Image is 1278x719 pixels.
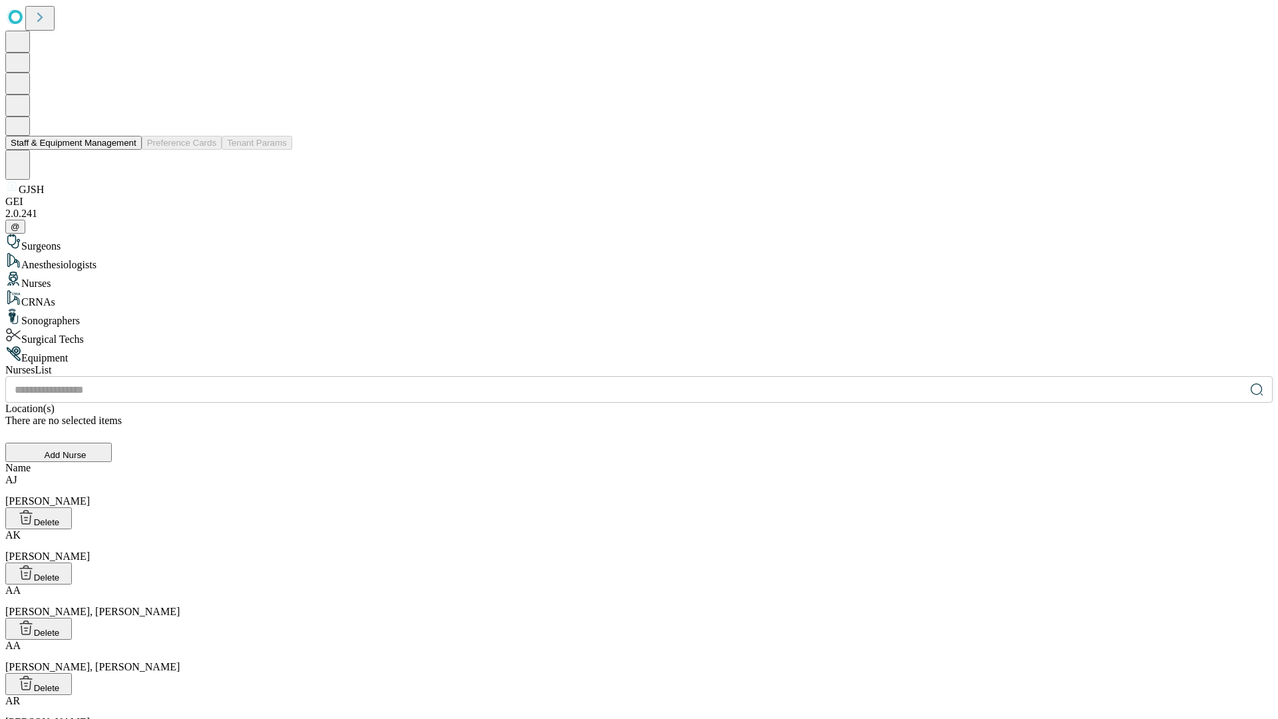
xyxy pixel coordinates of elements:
[222,136,292,150] button: Tenant Params
[142,136,222,150] button: Preference Cards
[19,184,44,195] span: GJSH
[5,271,1273,290] div: Nurses
[34,517,60,527] span: Delete
[5,136,142,150] button: Staff & Equipment Management
[5,474,17,485] span: AJ
[45,450,87,460] span: Add Nurse
[5,585,21,596] span: AA
[34,573,60,583] span: Delete
[11,222,20,232] span: @
[5,618,72,640] button: Delete
[5,673,72,695] button: Delete
[5,563,72,585] button: Delete
[34,628,60,638] span: Delete
[5,196,1273,208] div: GEI
[5,640,21,651] span: AA
[5,403,55,414] span: Location(s)
[5,308,1273,327] div: Sonographers
[5,220,25,234] button: @
[5,364,1273,376] div: Nurses List
[5,234,1273,252] div: Surgeons
[5,462,1273,474] div: Name
[5,290,1273,308] div: CRNAs
[5,208,1273,220] div: 2.0.241
[5,529,21,541] span: AK
[5,443,112,462] button: Add Nurse
[5,585,1273,618] div: [PERSON_NAME], [PERSON_NAME]
[5,474,1273,507] div: [PERSON_NAME]
[5,695,20,706] span: AR
[5,346,1273,364] div: Equipment
[5,327,1273,346] div: Surgical Techs
[5,640,1273,673] div: [PERSON_NAME], [PERSON_NAME]
[5,415,1273,427] div: There are no selected items
[5,507,72,529] button: Delete
[5,529,1273,563] div: [PERSON_NAME]
[34,683,60,693] span: Delete
[5,252,1273,271] div: Anesthesiologists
